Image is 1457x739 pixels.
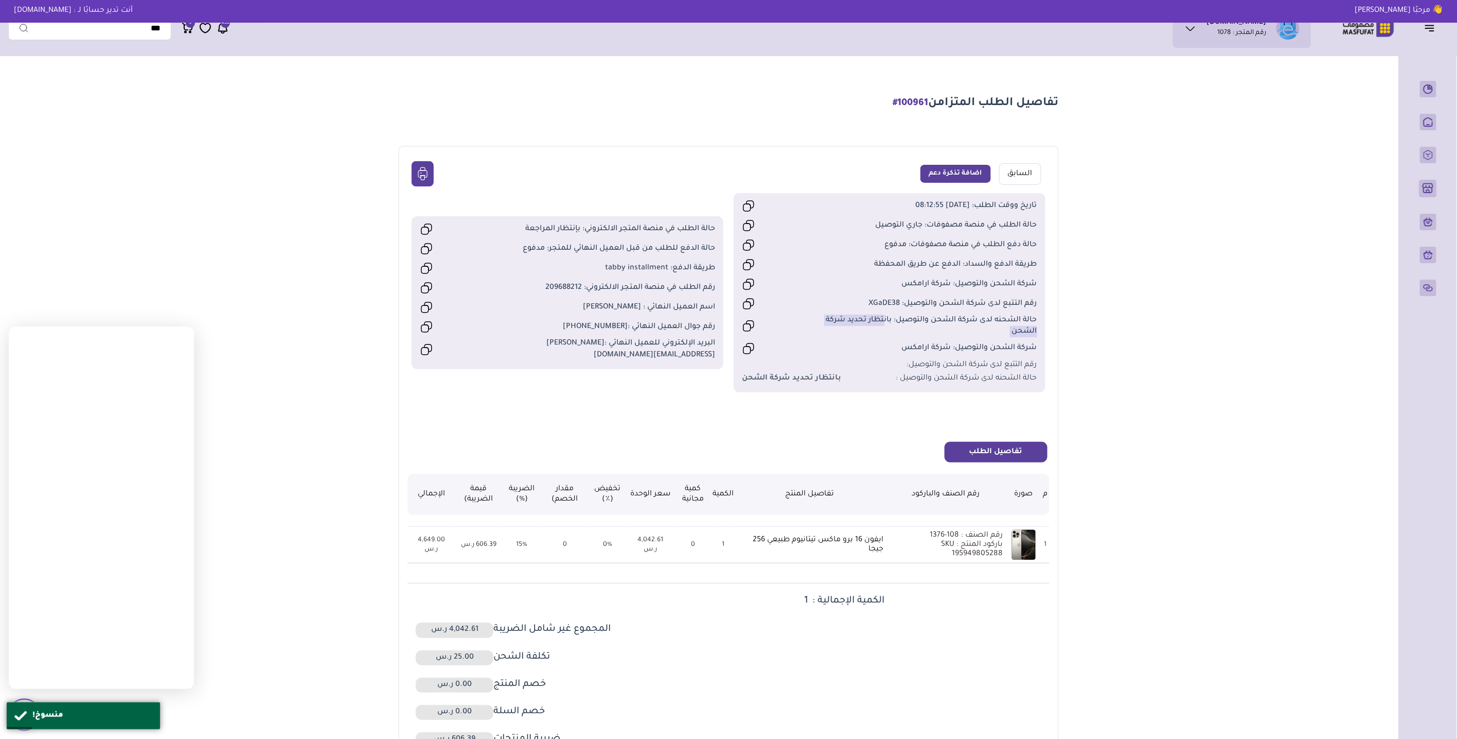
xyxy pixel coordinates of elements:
span: حالة الطلب في منصة مصفوفات: جاري التوصيل [815,220,1037,231]
img: Image Description [1008,529,1039,560]
td: 4,649.00 ر.س [407,526,455,563]
span: حالة الطلب في منصة المتجر الالكتروني: بإنتظار المراجعة [494,224,715,235]
h5: المجموع غير شامل الضريبة [416,623,611,638]
th: م [1042,474,1050,515]
p: رقم الصنف : 108-1376 [889,531,1003,540]
strong: بانتظار تحديد شركة الشحن [742,373,841,384]
th: رقم الصنف والباركود [886,474,1005,515]
span: رقم التتبع لدى شركة الشحن والتوصيل: [907,359,1037,371]
div: منسوخ! [32,710,152,721]
td: 0% [588,526,628,563]
span: رقم التتبع لدى شركة الشحن والتوصيل: XGaDE38 [815,298,1037,310]
span: 0.00 ر.س [416,705,493,720]
a: 433 [217,22,229,35]
td: 1 [1042,526,1050,563]
button: تفاصيل الطلب [945,442,1047,462]
h1: [DOMAIN_NAME] [1207,18,1267,28]
span: 433 [221,19,229,28]
th: تخفيض (٪) [588,474,628,515]
p: أنت تدير حسابًا لـ : [DOMAIN_NAME] [6,5,140,16]
span: #100961 [893,98,929,109]
td: 1 [713,526,734,563]
span: 9 [189,19,192,28]
span: [PHONE_NUMBER] [563,323,628,331]
span: 0.00 ر.س [416,678,493,693]
span: طريقة الدفع والسداد: الدفع عن طريق المحفظة [815,259,1037,270]
th: الضريبة (%) [502,474,542,515]
img: Logo [1336,18,1401,38]
a: ايفون 16 برو ماكس تيتانيوم طبيعي 256 جيجا [736,536,883,554]
td: 0 [542,526,588,563]
span: حالة الشحنه لدى شركة الشحن والتوصيل: بانتظار تحديد شركة الشحن [815,315,1037,338]
span: البريد الإلكتروني للعميل النهائي : [PERSON_NAME][EMAIL_ADDRESS][DOMAIN_NAME] [494,338,715,361]
th: الإجمالي [407,474,455,515]
th: سعر الوحدة [628,474,673,515]
td: 4,042.61 ر.س [628,526,673,563]
span: 25.00 ر.س [416,650,493,665]
span: 4,042.61 ر.س [416,623,493,638]
span: 1 [735,592,812,610]
a: السابق [999,163,1041,185]
th: كمية مجانية [673,474,713,515]
td: 0 [673,526,713,563]
h5: خصم السلة [416,705,545,720]
span: حالة الشحنه لدى شركة الشحن والتوصيل : [896,373,1037,384]
span: حالة دفع الطلب في منصة مصفوفات: مدفوع [815,239,1037,251]
h5: تكلفة الشحن [416,650,550,665]
td: 606.39 ر.س [455,526,502,563]
span: تاريخ ووقت الطلب: [DATE] 08:12:55 [815,200,1037,212]
a: 9 [182,22,194,35]
img: eShop.sa [1276,16,1300,40]
th: تفاصيل المنتج [734,474,886,515]
h5: خصم المنتج [416,678,546,693]
th: صورة [1006,474,1042,515]
p: 👋 مرحبًا [PERSON_NAME] [1347,5,1451,16]
span: رقم جوال العميل النهائي : [494,321,715,333]
h1: تفاصيل الطلب المتزامن [893,95,1059,112]
span: حالة الدفع للطلب من قبل العميل النهائي للمتجر: مدفوع [494,243,715,254]
iframe: Kommo Live Chat [9,326,194,689]
th: مقدار الخصم) [542,474,588,515]
span: شركة الشحن والتوصيل: شركة ارامكس [815,342,1037,354]
p: رقم المتجر : 1078 [1218,28,1267,39]
td: 15% [502,526,542,563]
p: باركود المنتج SKU : 195949805288 [889,540,1003,559]
span: شركة الشحن والتوصيل: شركة ارامكس [815,279,1037,290]
span: طريقة الدفع: tabby installment [494,263,715,274]
button: اضافة تذكرة دعم [920,165,991,183]
h5: الكمية الإجمالية : [735,592,884,610]
span: رقم الطلب في منصة المتجر الالكتروني: 209688212 [494,282,715,294]
th: الكمية [713,474,734,515]
th: قيمة الضريبة) [455,474,502,515]
span: اسم العميل النهائي : [PERSON_NAME] [494,302,715,313]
